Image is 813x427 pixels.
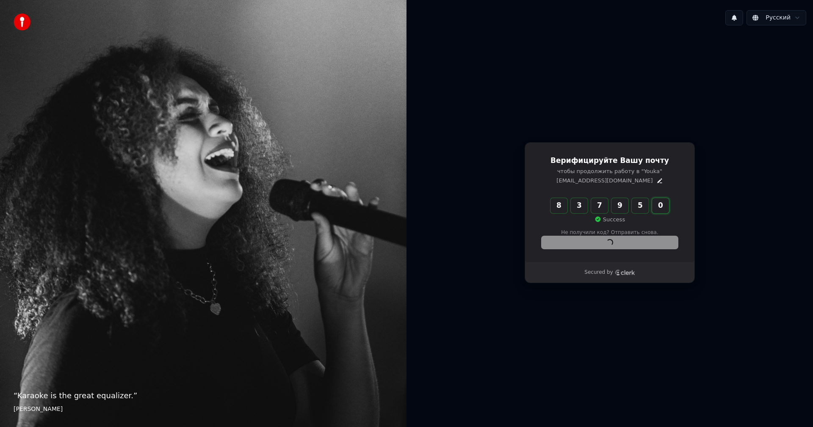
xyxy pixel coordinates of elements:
[14,390,393,402] p: “ Karaoke is the great equalizer. ”
[14,14,30,30] img: youka
[550,198,686,213] input: Enter verification code
[542,156,678,166] h1: Верифицируйте Вашу почту
[556,177,653,185] p: [EMAIL_ADDRESS][DOMAIN_NAME]
[615,270,635,275] a: Clerk logo
[584,269,613,276] p: Secured by
[14,405,393,413] footer: [PERSON_NAME]
[656,177,663,184] button: Edit
[542,168,678,175] p: чтобы продолжить работу в "Youka"
[595,216,625,223] p: Success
